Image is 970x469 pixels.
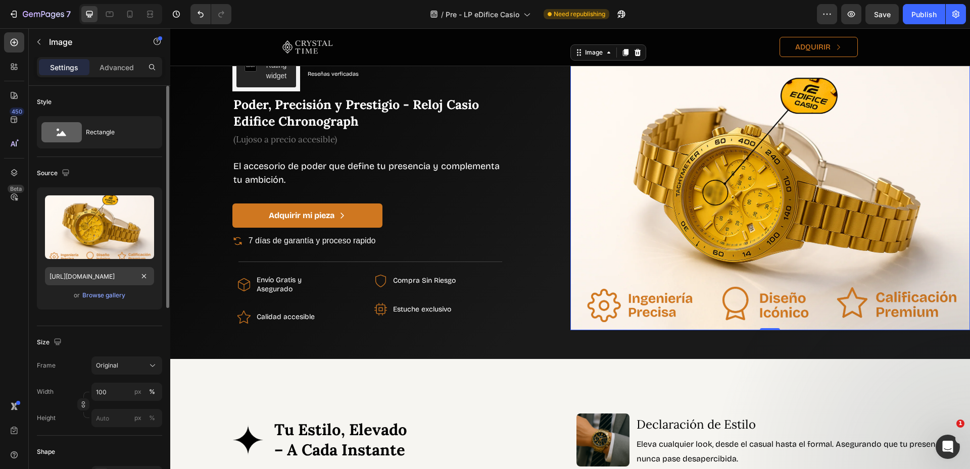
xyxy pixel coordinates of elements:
[936,435,960,459] iframe: Intercom live chat
[37,336,64,349] div: Size
[104,391,246,411] p: Tu Estilo, Elevado
[45,195,154,259] img: preview-image
[82,290,126,300] button: Browse gallery
[223,248,288,257] p: Compra Sin Riesgo
[149,387,155,396] div: %
[441,9,444,20] span: /
[10,108,24,116] div: 450
[190,4,231,24] div: Undo/Redo
[37,413,56,423] label: Height
[204,275,217,287] img: gempages_516897236215399587-e61d8379-9170-437c-855c-74a10c61c599.png
[100,62,134,73] p: Advanced
[50,62,78,73] p: Settings
[37,167,72,180] div: Source
[132,386,144,398] button: %
[170,28,970,469] iframe: Design area
[37,97,52,107] div: Style
[91,409,162,427] input: px%
[204,246,217,259] img: gempages_516897236215399587-429ef96b-0513-4ff5-afe3-ee380b10923d.png
[911,9,937,20] div: Publish
[66,8,71,20] p: 7
[86,121,148,144] div: Rectangle
[91,383,162,401] input: px%
[903,4,945,24] button: Publish
[134,387,141,396] div: px
[865,4,899,24] button: Save
[4,4,75,24] button: 7
[956,420,964,428] span: 1
[37,447,55,456] div: Shape
[74,289,80,301] span: or
[82,291,125,300] div: Browse gallery
[132,412,144,424] button: %
[146,412,158,424] button: px
[62,396,93,427] img: gempages_516897236215399587-7523d202-70fc-4fc2-bbd3-75d5f16fdd11.png
[104,411,246,432] p: – A Cada Instante
[146,386,158,398] button: px
[466,385,793,407] p: Declaración de Estilo
[37,387,54,396] label: Width
[45,267,154,285] input: https://example.com/image.jpg
[466,409,793,438] p: Eleva cualquier look, desde el casual hasta el formal. Asegurando que tu presencia nunca pase des...
[400,34,800,302] img: Alt Image
[874,10,891,19] span: Save
[446,9,519,20] span: Pre - LP eDifice Casio
[223,277,288,286] p: Estuche exclusivo
[37,361,56,370] label: Frame
[413,20,434,29] div: Image
[96,361,118,370] span: Original
[8,185,24,193] div: Beta
[149,413,155,423] div: %
[49,36,135,48] p: Image
[406,385,460,439] img: gempages_516897236215399587-e06f3af6-7f1f-4589-aaca-9d74dd152371.png
[554,10,605,19] span: Need republishing
[134,413,141,423] div: px
[91,356,162,375] button: Original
